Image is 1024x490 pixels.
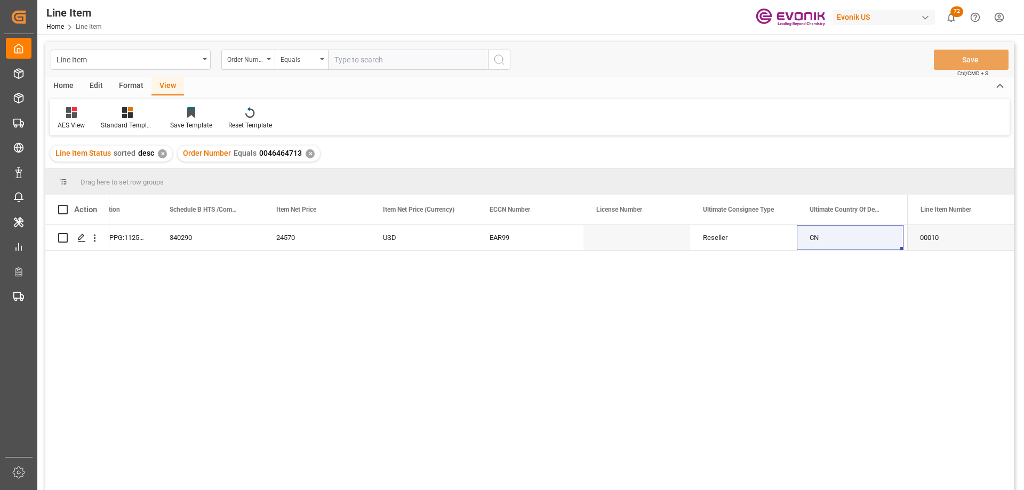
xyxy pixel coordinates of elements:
[58,121,85,130] div: AES View
[74,205,97,214] div: Action
[111,77,151,95] div: Format
[957,69,988,77] span: Ctrl/CMD + S
[907,225,1014,251] div: Press SPACE to select this row.
[51,50,211,70] button: open menu
[703,206,774,213] span: Ultimate Consignee Type
[963,5,987,29] button: Help Center
[950,6,963,17] span: 72
[939,5,963,29] button: show 72 new notifications
[157,225,263,250] div: 340290
[114,149,135,157] span: sorted
[45,77,82,95] div: Home
[370,225,477,250] div: USD
[81,178,164,186] span: Drag here to set row groups
[183,149,231,157] span: Order Number
[596,206,642,213] span: License Number
[797,225,903,250] div: CN
[921,206,971,213] span: Line Item Number
[276,206,316,213] span: Item Net Price
[46,5,102,21] div: Line Item
[138,149,154,157] span: desc
[221,50,275,70] button: open menu
[170,121,212,130] div: Save Template
[45,225,109,251] div: Press SPACE to select this row.
[57,52,199,66] div: Line Item
[810,206,881,213] span: Ultimate Country Of Destination
[281,52,317,65] div: Equals
[328,50,488,70] input: Type to search
[259,149,302,157] span: 0046464713
[907,225,1014,250] div: 00010
[82,77,111,95] div: Edit
[306,149,315,158] div: ✕
[263,225,370,250] div: 24570
[234,149,257,157] span: Equals
[690,225,797,250] div: Reseller
[833,7,939,27] button: Evonik US
[934,50,1009,70] button: Save
[158,149,167,158] div: ✕
[490,226,571,250] div: EAR99
[383,206,454,213] span: Item Net Price (Currency)
[275,50,328,70] button: open menu
[488,50,510,70] button: search button
[756,8,825,27] img: Evonik-brand-mark-Deep-Purple-RGB.jpeg_1700498283.jpeg
[170,206,241,213] span: Schedule B HTS /Commodity Code (HS Code)
[55,149,111,157] span: Line Item Status
[833,10,935,25] div: Evonik US
[101,121,154,130] div: Standard Templates
[228,121,272,130] div: Reset Template
[227,52,263,65] div: Order Number
[46,23,64,30] a: Home
[490,206,530,213] span: ECCN Number
[151,77,184,95] div: View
